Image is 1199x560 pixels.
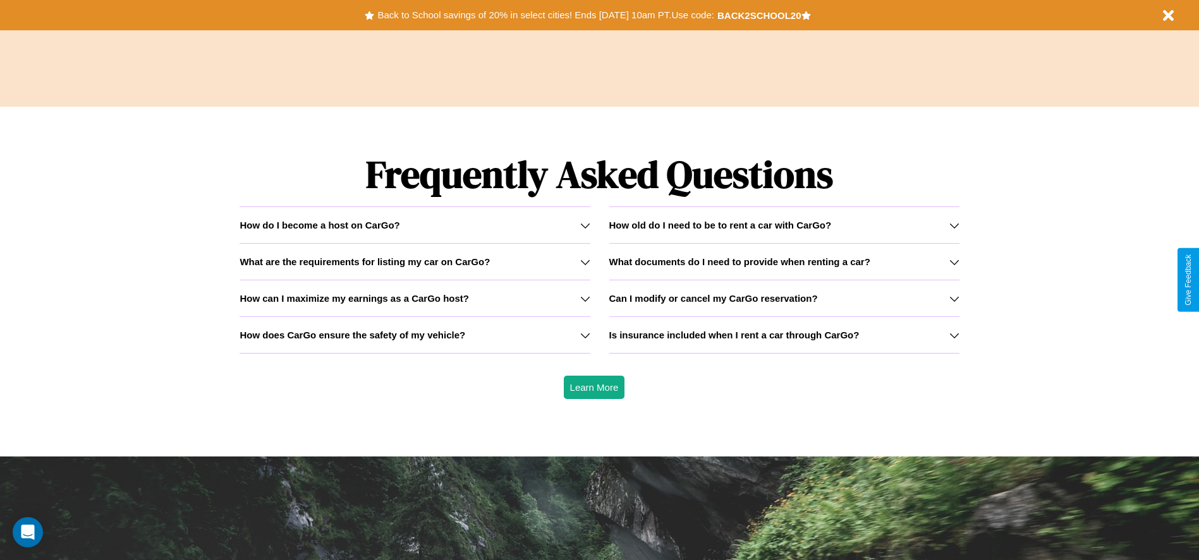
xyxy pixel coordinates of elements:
[609,256,870,267] h3: What documents do I need to provide when renting a car?
[13,517,43,547] div: Open Intercom Messenger
[240,293,469,304] h3: How can I maximize my earnings as a CarGo host?
[717,10,801,21] b: BACK2SCHOOL20
[609,220,832,230] h3: How old do I need to be to rent a car with CarGo?
[240,220,399,230] h3: How do I become a host on CarGo?
[240,330,465,340] h3: How does CarGo ensure the safety of my vehicle?
[374,6,717,24] button: Back to School savings of 20% in select cities! Ends [DATE] 10am PT.Use code:
[564,376,625,399] button: Learn More
[609,293,818,304] h3: Can I modify or cancel my CarGo reservation?
[609,330,860,340] h3: Is insurance included when I rent a car through CarGo?
[240,142,959,206] h1: Frequently Asked Questions
[1184,254,1193,306] div: Give Feedback
[240,256,490,267] h3: What are the requirements for listing my car on CarGo?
